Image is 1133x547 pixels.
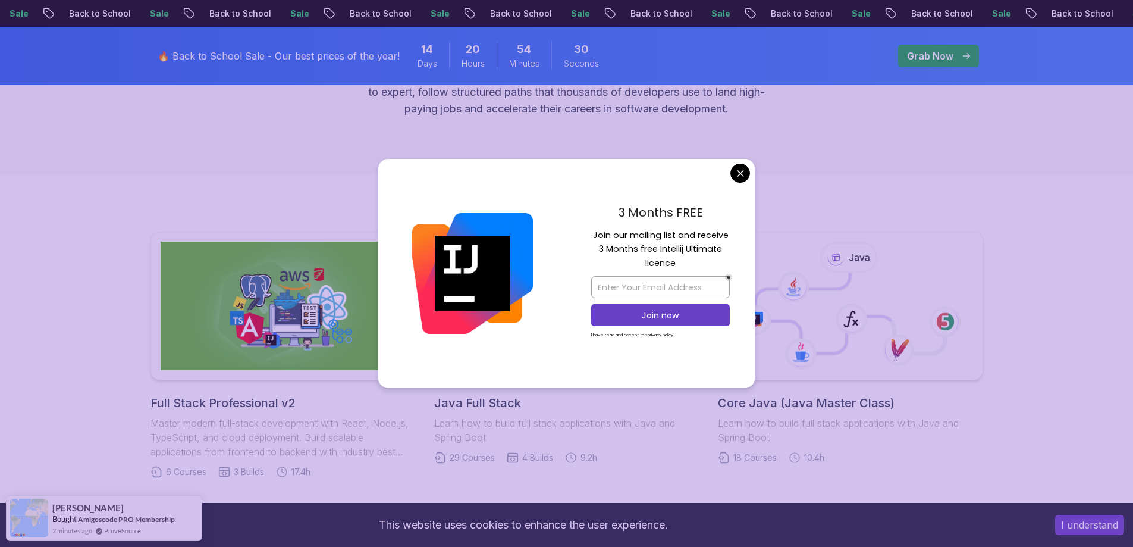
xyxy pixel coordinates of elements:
p: Sale [561,8,600,20]
span: 4 Builds [522,452,553,464]
div: This website uses cookies to enhance the user experience. [9,512,1037,538]
p: Master in-demand tech skills with our proven learning roadmaps. From beginner to expert, follow s... [367,67,767,117]
p: Back to School [340,8,421,20]
p: Sale [421,8,459,20]
p: Back to School [59,8,140,20]
img: provesource social proof notification image [10,499,48,537]
span: 14 Days [421,41,433,58]
span: 9.2h [580,452,597,464]
span: 30 Seconds [574,41,589,58]
span: Seconds [564,58,599,70]
img: Full Stack Professional v2 [161,242,405,370]
span: [PERSON_NAME] [52,503,124,513]
p: Sale [842,8,880,20]
p: Learn how to build full stack applications with Java and Spring Boot [718,416,983,445]
p: Learn how to build full stack applications with Java and Spring Boot [434,416,699,445]
span: 20 Hours [466,41,480,58]
p: Sale [140,8,178,20]
span: Bought [52,514,77,524]
span: 54 Minutes [517,41,531,58]
a: Full Stack Professional v2Full Stack Professional v2Master modern full-stack development with Rea... [150,232,415,478]
p: Grab Now [907,49,953,63]
p: 🔥 Back to School Sale - Our best prices of the year! [158,49,400,63]
button: Accept cookies [1055,515,1124,535]
span: 17.4h [291,466,310,478]
p: Back to School [761,8,842,20]
p: Sale [702,8,740,20]
p: Back to School [902,8,983,20]
p: Sale [983,8,1021,20]
p: Back to School [200,8,281,20]
h2: Full Stack Professional v2 [150,395,415,411]
p: Sale [281,8,319,20]
a: ProveSource [104,526,141,536]
span: 10.4h [804,452,824,464]
span: 2 minutes ago [52,526,92,536]
span: 6 Courses [166,466,206,478]
h2: Java Full Stack [434,395,699,411]
p: Back to School [621,8,702,20]
span: 3 Builds [234,466,264,478]
h2: Core Java (Java Master Class) [718,395,983,411]
p: Master modern full-stack development with React, Node.js, TypeScript, and cloud deployment. Build... [150,416,415,459]
span: Hours [462,58,485,70]
a: Core Java (Java Master Class)Learn how to build full stack applications with Java and Spring Boot... [718,232,983,464]
p: Back to School [1042,8,1123,20]
span: Days [418,58,437,70]
span: 18 Courses [733,452,777,464]
p: Back to School [481,8,561,20]
span: 29 Courses [450,452,495,464]
span: Minutes [509,58,539,70]
a: Amigoscode PRO Membership [78,515,175,524]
